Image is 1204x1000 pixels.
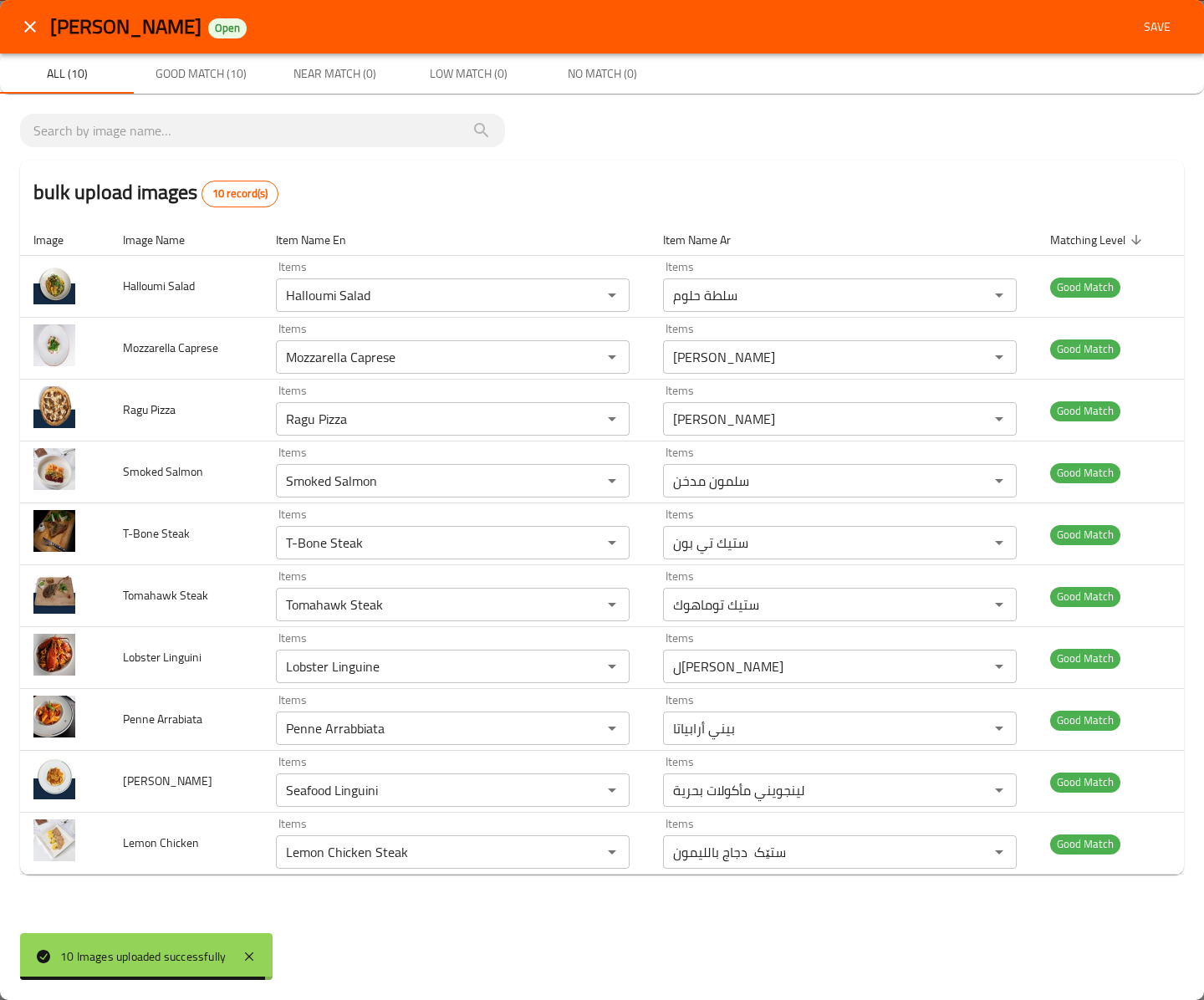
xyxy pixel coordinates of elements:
button: Open [987,593,1011,616]
span: Halloumi Salad [123,275,195,297]
button: close [10,7,50,47]
img: Lemon Chicken [33,819,75,861]
span: Good Match (10) [144,64,258,84]
button: Open [987,469,1011,492]
button: Open [987,345,1011,369]
button: Open [987,531,1011,554]
img: Tomahawk Steak [33,572,75,614]
div: Open [208,18,247,38]
span: Low Match (0) [411,64,525,84]
img: Ragu Pizza [33,386,75,428]
button: Open [987,655,1011,678]
th: Item Name En [263,224,650,256]
button: Open [987,283,1011,307]
input: search [33,117,492,144]
span: Good Match [1050,278,1120,297]
span: Penne Arrabiata [123,708,202,730]
button: Open [987,778,1011,802]
span: Open [208,21,247,35]
span: Tomahawk Steak [123,584,208,606]
button: Open [987,840,1011,864]
img: Penne Arrabiata [33,696,75,737]
span: Save [1137,17,1177,38]
button: Open [600,593,624,616]
button: Open [600,717,624,740]
button: Open [600,469,624,492]
span: Image Name [123,230,207,250]
span: Good Match [1050,587,1120,606]
span: Lobster Linguini [123,646,202,668]
h2: bulk upload images [33,177,278,207]
img: Seafod Linguini [33,758,75,799]
span: Good Match [1050,834,1120,854]
button: Open [600,778,624,802]
span: Good Match [1050,649,1120,668]
span: Smoked Salmon [123,461,203,482]
span: [PERSON_NAME] [50,8,202,45]
table: enhanced table [20,224,1184,875]
span: Lemon Chicken [123,832,199,854]
span: Good Match [1050,401,1120,421]
span: Good Match [1050,339,1120,359]
span: All (10) [10,64,124,84]
img: Mozzarella Caprese [33,324,75,366]
span: [PERSON_NAME] [123,770,212,792]
button: Open [987,717,1011,740]
span: Good Match [1050,711,1120,730]
span: Good Match [1050,773,1120,792]
button: Open [600,407,624,431]
span: No Match (0) [545,64,659,84]
th: Image [20,224,110,256]
button: Open [600,283,624,307]
button: Open [600,840,624,864]
div: 10 Images uploaded successfully [60,947,226,966]
span: Mozzarella Caprese [123,337,218,359]
img: T-Bone Steak [33,510,75,552]
img: Halloumi Salad [33,263,75,304]
img: Smoked Salmon [33,448,75,490]
button: Open [987,407,1011,431]
img: Lobster Linguini [33,634,75,676]
span: Good Match [1050,463,1120,482]
span: Near Match (0) [278,64,391,84]
button: Open [600,345,624,369]
span: T-Bone Steak [123,523,190,544]
button: Open [600,655,624,678]
div: Total records count [202,181,278,207]
span: 10 record(s) [202,186,278,202]
span: Ragu Pizza [123,399,176,421]
th: Item Name Ar [650,224,1037,256]
span: Good Match [1050,525,1120,544]
span: Matching Level [1050,230,1147,250]
button: Save [1130,12,1184,43]
button: Open [600,531,624,554]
